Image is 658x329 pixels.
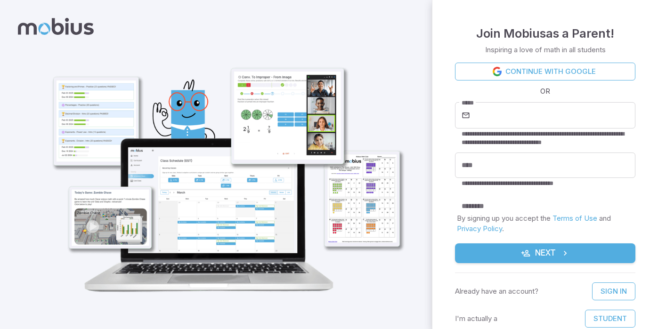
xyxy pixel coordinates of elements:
a: Privacy Policy [457,224,502,233]
h4: Join Mobius as a Parent ! [476,24,614,43]
p: Inspiring a love of math in all students [485,45,606,55]
a: Continue with Google [455,63,635,80]
a: Sign In [592,282,635,300]
p: Already have an account? [455,286,538,297]
p: By signing up you accept the and . [457,213,634,234]
img: parent_1-illustration [34,26,413,304]
p: I'm actually a [455,313,497,324]
button: Student [585,310,635,328]
a: Terms of Use [552,214,597,223]
button: Next [455,243,635,263]
span: OR [538,86,552,96]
